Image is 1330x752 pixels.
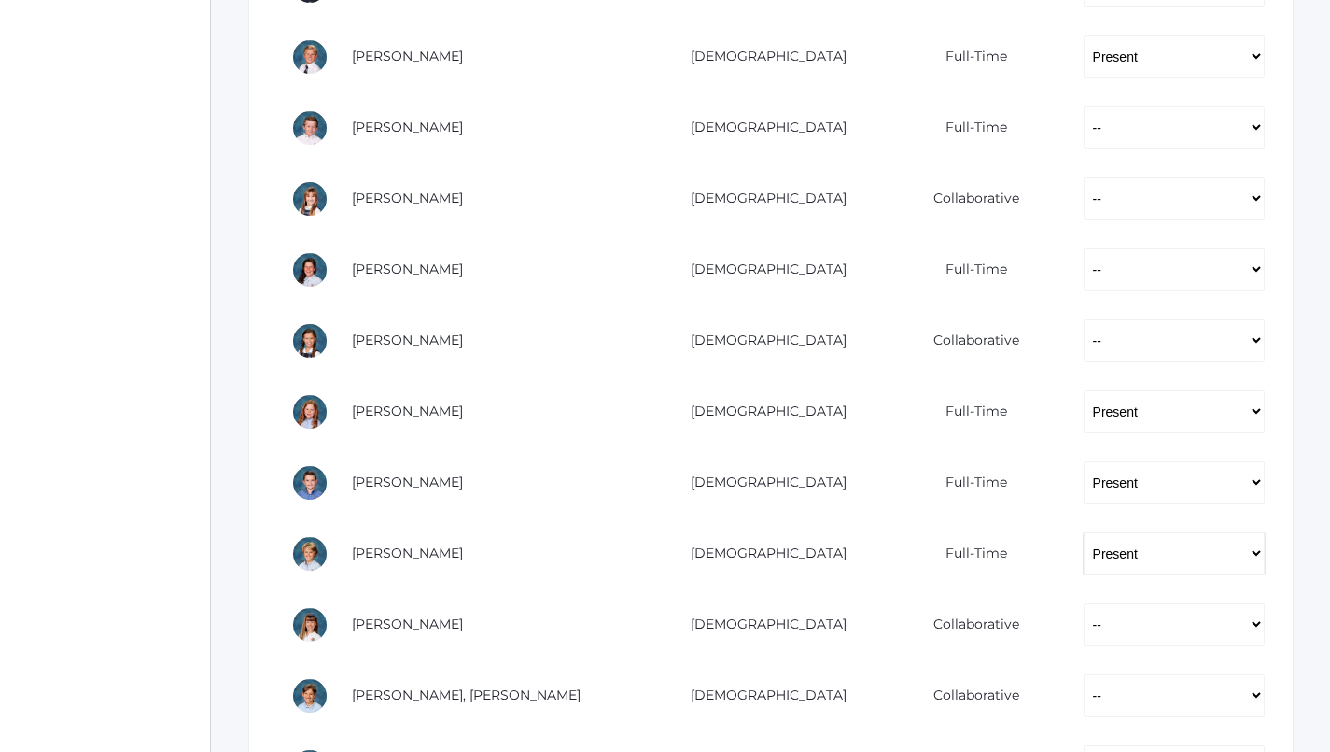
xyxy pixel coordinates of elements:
div: Remy Evans [291,180,329,218]
div: Keilani Taylor [291,606,329,644]
a: [PERSON_NAME] [352,474,463,490]
td: [DEMOGRAPHIC_DATA] [650,21,875,92]
div: William Sigwing [291,535,329,573]
td: Collaborative [874,163,1064,234]
td: Full-Time [874,234,1064,305]
td: Full-Time [874,21,1064,92]
a: [PERSON_NAME] [352,403,463,419]
a: [PERSON_NAME] [352,616,463,632]
a: [PERSON_NAME] [352,545,463,561]
td: Full-Time [874,92,1064,163]
a: [PERSON_NAME] [352,261,463,277]
div: Timothy Edlin [291,109,329,147]
td: [DEMOGRAPHIC_DATA] [650,234,875,305]
td: Full-Time [874,447,1064,518]
td: Full-Time [874,376,1064,447]
a: [PERSON_NAME] [352,190,463,206]
a: [PERSON_NAME], [PERSON_NAME] [352,687,581,703]
td: [DEMOGRAPHIC_DATA] [650,92,875,163]
a: [PERSON_NAME] [352,119,463,135]
td: Collaborative [874,660,1064,731]
td: Full-Time [874,518,1064,589]
a: [PERSON_NAME] [352,332,463,348]
td: [DEMOGRAPHIC_DATA] [650,376,875,447]
td: Collaborative [874,305,1064,376]
td: [DEMOGRAPHIC_DATA] [650,660,875,731]
td: [DEMOGRAPHIC_DATA] [650,305,875,376]
td: [DEMOGRAPHIC_DATA] [650,163,875,234]
div: Stella Honeyman [291,251,329,289]
div: Adeline Porter [291,393,329,431]
td: [DEMOGRAPHIC_DATA] [650,447,875,518]
td: Collaborative [874,589,1064,660]
td: [DEMOGRAPHIC_DATA] [650,518,875,589]
div: Hunter Reid [291,464,329,502]
a: [PERSON_NAME] [352,48,463,64]
div: Huck Thompson [291,677,329,715]
div: Scarlett Maurer [291,322,329,360]
td: [DEMOGRAPHIC_DATA] [650,589,875,660]
div: Ian Doyle [291,38,329,76]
